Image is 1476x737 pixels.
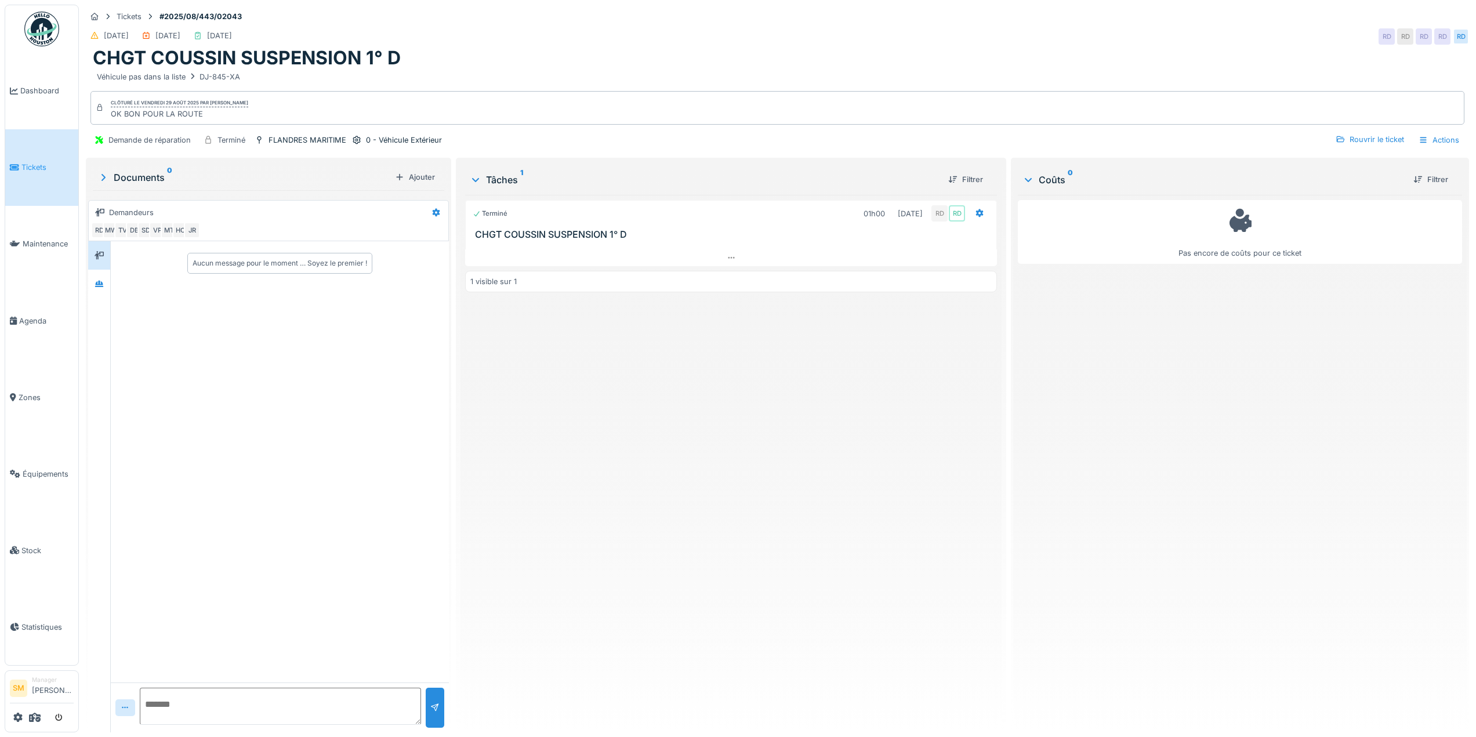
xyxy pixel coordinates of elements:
[217,135,245,146] div: Terminé
[10,680,27,697] li: SM
[167,170,172,184] sup: 0
[269,135,346,146] div: FLANDRES MARITIME
[172,222,188,238] div: HC
[155,30,180,41] div: [DATE]
[21,545,74,556] span: Stock
[475,229,992,240] h3: CHGT COUSSIN SUSPENSION 1° D
[1413,132,1464,148] div: Actions
[104,30,129,41] div: [DATE]
[108,135,191,146] div: Demande de réparation
[21,162,74,173] span: Tickets
[1379,28,1395,45] div: RD
[520,173,523,187] sup: 1
[19,392,74,403] span: Zones
[21,622,74,633] span: Statistiques
[864,208,885,219] div: 01h00
[23,469,74,480] span: Équipements
[32,676,74,684] div: Manager
[109,207,154,218] div: Demandeurs
[1331,132,1409,147] div: Rouvrir le ticket
[24,12,59,46] img: Badge_color-CXgf-gQk.svg
[137,222,154,238] div: SD
[114,222,130,238] div: TV
[473,209,507,219] div: Terminé
[5,359,78,435] a: Zones
[126,222,142,238] div: DB
[20,85,74,96] span: Dashboard
[207,30,232,41] div: [DATE]
[117,11,142,22] div: Tickets
[19,315,74,326] span: Agenda
[1453,28,1469,45] div: RD
[5,206,78,282] a: Maintenance
[23,238,74,249] span: Maintenance
[10,676,74,703] a: SM Manager[PERSON_NAME]
[5,282,78,359] a: Agenda
[91,222,107,238] div: RD
[193,258,367,268] div: Aucun message pour le moment … Soyez le premier !
[111,99,248,107] div: Clôturé le vendredi 29 août 2025 par [PERSON_NAME]
[5,435,78,512] a: Équipements
[155,11,246,22] strong: #2025/08/443/02043
[97,170,390,184] div: Documents
[5,53,78,129] a: Dashboard
[149,222,165,238] div: VP
[5,589,78,665] a: Statistiques
[366,135,442,146] div: 0 - Véhicule Extérieur
[1068,173,1073,187] sup: 0
[898,208,923,219] div: [DATE]
[1416,28,1432,45] div: RD
[1025,205,1455,259] div: Pas encore de coûts pour ce ticket
[5,129,78,206] a: Tickets
[5,512,78,589] a: Stock
[1434,28,1450,45] div: RD
[111,108,248,119] div: OK BON POUR LA ROUTE
[184,222,200,238] div: JR
[390,169,440,185] div: Ajouter
[103,222,119,238] div: MW
[1022,173,1404,187] div: Coûts
[1409,172,1453,187] div: Filtrer
[1397,28,1413,45] div: RD
[32,676,74,700] li: [PERSON_NAME]
[470,173,939,187] div: Tâches
[949,205,965,222] div: RD
[944,172,988,187] div: Filtrer
[470,276,517,287] div: 1 visible sur 1
[93,47,401,69] h1: CHGT COUSSIN SUSPENSION 1° D
[97,71,240,82] div: Véhicule pas dans la liste DJ-845-XA
[931,205,948,222] div: RD
[161,222,177,238] div: MT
